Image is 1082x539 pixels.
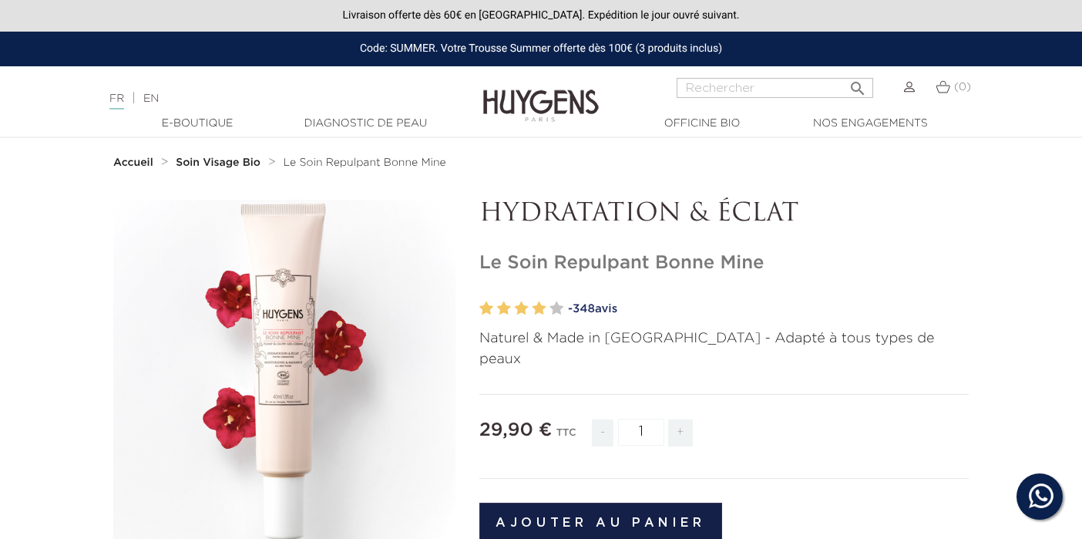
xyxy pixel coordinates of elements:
a: Officine Bio [625,116,779,132]
input: Quantité [618,419,664,446]
h1: Le Soin Repulpant Bonne Mine [479,252,969,275]
label: 1 [479,298,493,320]
div: TTC [556,416,576,458]
p: Naturel & Made in [GEOGRAPHIC_DATA] - Adapté à tous types de peaux [479,328,969,370]
strong: Accueil [113,157,153,168]
a: Soin Visage Bio [176,157,264,169]
i:  [848,75,867,93]
a: Nos engagements [793,116,947,132]
img: Huygens [483,65,599,124]
button:  [844,73,872,94]
a: FR [109,93,124,109]
a: EN [143,93,159,104]
span: 29,90 € [479,421,552,440]
label: 2 [497,298,511,320]
a: E-Boutique [120,116,274,132]
span: Le Soin Repulpant Bonne Mine [284,157,446,168]
p: HYDRATATION & ÉCLAT [479,200,969,229]
a: Accueil [113,157,156,169]
span: 348 [573,303,595,315]
a: Le Soin Repulpant Bonne Mine [284,157,446,169]
strong: Soin Visage Bio [176,157,260,168]
a: -348avis [568,298,969,321]
input: Rechercher [677,78,873,98]
span: (0) [954,82,971,93]
label: 4 [532,298,546,320]
a: Diagnostic de peau [288,116,442,132]
span: - [592,419,613,446]
div: | [102,89,439,108]
span: + [668,419,693,446]
label: 3 [515,298,529,320]
label: 5 [549,298,563,320]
